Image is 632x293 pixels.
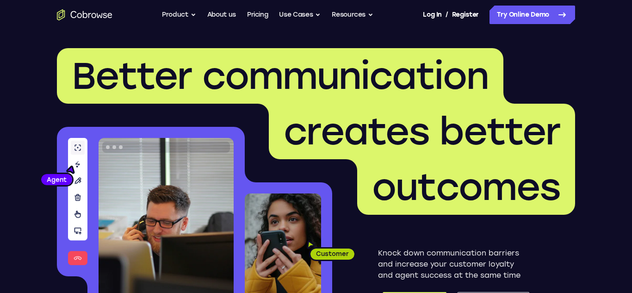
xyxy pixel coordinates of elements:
span: creates better [284,109,560,154]
span: Better communication [72,54,489,98]
a: Register [452,6,479,24]
a: Try Online Demo [489,6,575,24]
a: Pricing [247,6,268,24]
button: Resources [332,6,373,24]
a: Go to the home page [57,9,112,20]
span: outcomes [372,165,560,209]
button: Use Cases [279,6,321,24]
a: Log In [423,6,441,24]
p: Knock down communication barriers and increase your customer loyalty and agent success at the sam... [378,248,529,281]
a: About us [207,6,236,24]
button: Product [162,6,196,24]
span: / [446,9,448,20]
